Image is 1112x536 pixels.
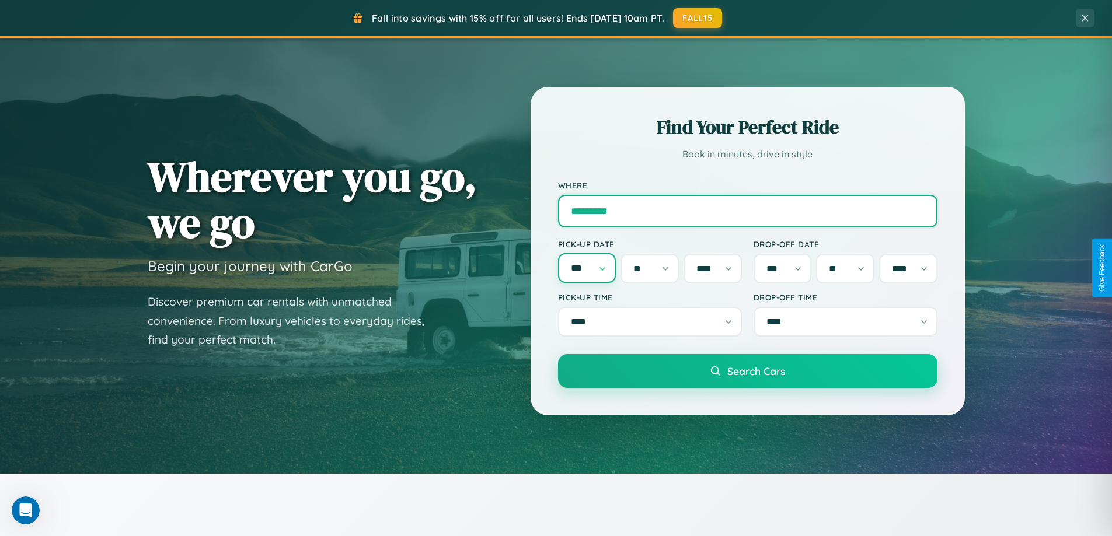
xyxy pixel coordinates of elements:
[558,114,937,140] h2: Find Your Perfect Ride
[148,153,477,246] h1: Wherever you go, we go
[727,365,785,377] span: Search Cars
[372,12,664,24] span: Fall into savings with 15% off for all users! Ends [DATE] 10am PT.
[1098,244,1106,292] div: Give Feedback
[754,239,937,249] label: Drop-off Date
[558,239,742,249] label: Pick-up Date
[148,257,353,275] h3: Begin your journey with CarGo
[754,292,937,302] label: Drop-off Time
[558,292,742,302] label: Pick-up Time
[12,496,40,524] iframe: Intercom live chat
[558,180,937,190] label: Where
[558,146,937,163] p: Book in minutes, drive in style
[558,354,937,388] button: Search Cars
[673,8,722,28] button: FALL15
[148,292,440,349] p: Discover premium car rentals with unmatched convenience. From luxury vehicles to everyday rides, ...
